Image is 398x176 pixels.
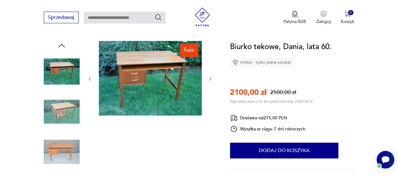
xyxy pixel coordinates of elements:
[233,60,238,65] img: Ikona diamentu
[283,11,306,25] button: Patyna B2B
[154,14,162,21] button: Szukaj
[44,12,79,23] button: Sprzedawaj
[230,125,306,133] div: Wysyłka w ciągu 7 dni roboczych
[230,143,338,158] button: Dodaj do koszyka
[292,11,298,18] img: Ikona medalu
[230,58,294,67] div: Unikat - tylko jedna sztuka!
[44,134,80,170] img: Zdjęcie produktu Biurko tekowe, Dania, lata 60.
[270,88,296,96] p: 2500,00 zł
[180,43,198,57] div: Sale
[44,54,80,89] img: Zdjęcie produktu Biurko tekowe, Dania, lata 60.
[341,19,354,25] p: Koszyk
[230,99,312,104] p: Najniższa cena z 30 dni przed obniżką: 2500,00 zł
[44,94,80,130] img: Zdjęcie produktu Biurko tekowe, Dania, lata 60.
[320,11,327,17] img: Ikonka użytkownika
[44,16,79,20] a: Sprzedawaj
[316,19,331,25] p: Zaloguj
[344,11,350,17] img: Ikona koszyka
[230,87,266,98] p: 2100,00 zł
[377,151,394,168] iframe: Smartsupp widget button
[193,8,212,26] img: Patyna - sklep z meblami i dekoracjami vintage
[230,41,332,53] h1: Biurko tekowe, Dania, lata 60.
[283,11,306,25] a: Ikona medaluPatyna B2B
[99,41,202,116] img: Zdjęcie produktu Biurko tekowe, Dania, lata 60.
[348,10,353,15] div: 0
[341,11,354,25] button: 0Koszyk
[316,11,331,25] button: Zaloguj
[283,19,306,25] p: Patyna B2B
[230,114,238,122] img: Ikona dostawy
[230,114,306,122] div: Dostawa od 275,00 PLN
